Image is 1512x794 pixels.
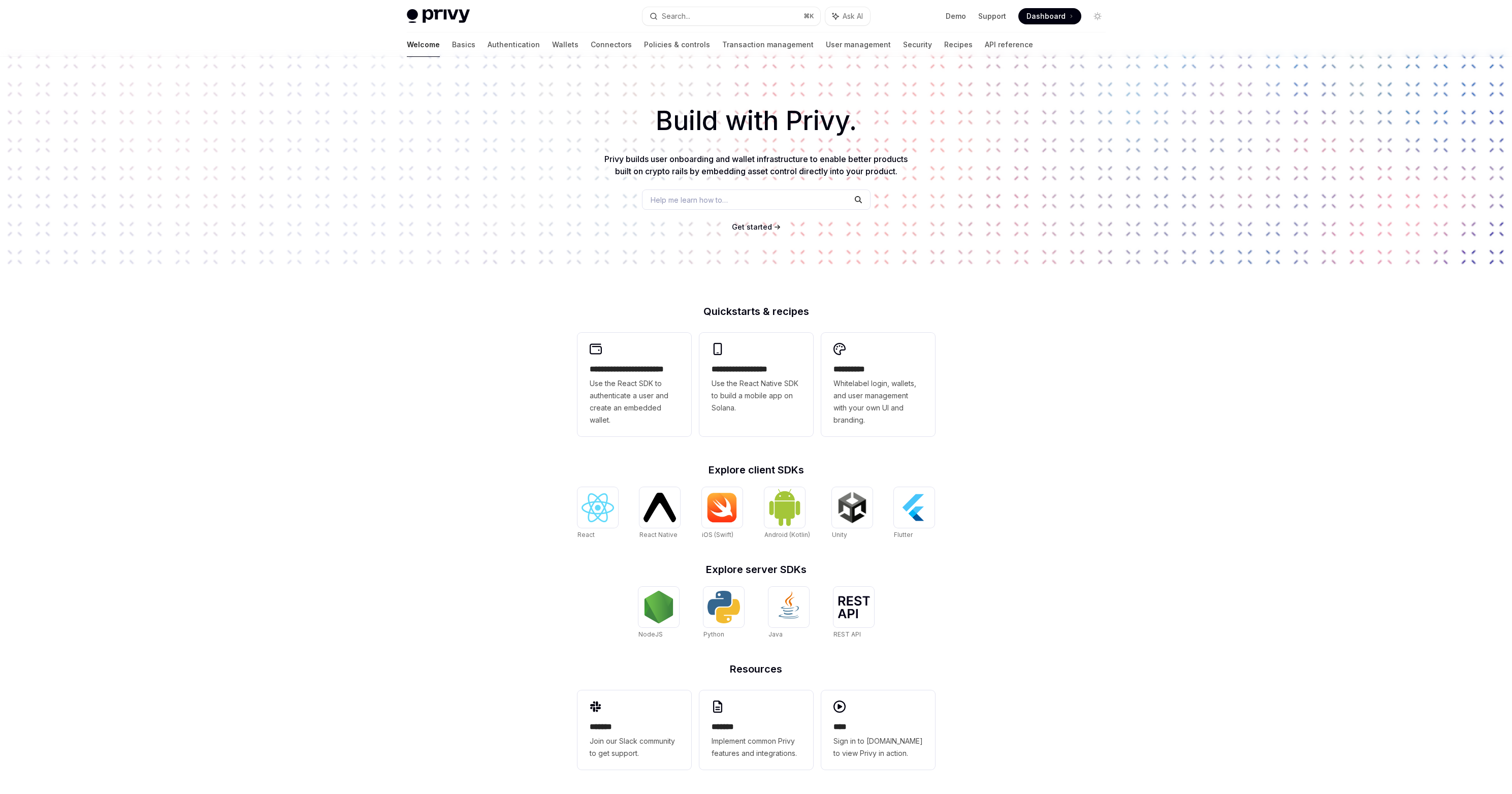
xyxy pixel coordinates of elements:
a: JavaJava [768,587,809,640]
h2: Resources [577,664,935,674]
a: Get started [732,222,772,232]
a: Wallets [552,33,578,57]
span: Join our Slack community to get support. [590,735,679,759]
span: Java [768,630,783,638]
span: React [577,531,595,538]
span: React Native [639,531,678,538]
span: iOS (Swift) [702,531,733,538]
a: **** **Implement common Privy features and integrations. [699,690,813,770]
button: Search...⌘K [642,7,820,25]
img: Flutter [898,491,930,524]
span: Privy builds user onboarding and wallet infrastructure to enable better products built on crypto ... [604,154,908,176]
span: Get started [732,223,772,231]
a: REST APIREST API [833,587,874,640]
span: Unity [832,531,847,538]
a: Basics [452,33,475,57]
img: NodeJS [642,591,675,623]
img: Android (Kotlin) [768,488,801,526]
img: iOS (Swift) [706,492,738,523]
span: Use the React SDK to authenticate a user and create an embedded wallet. [590,377,679,426]
a: Support [978,11,1006,21]
a: iOS (Swift)iOS (Swift) [702,487,743,540]
a: PythonPython [703,587,744,640]
a: Policies & controls [644,33,710,57]
a: Transaction management [722,33,814,57]
a: **** **** **** ***Use the React Native SDK to build a mobile app on Solana. [699,333,813,436]
button: Ask AI [825,7,870,25]
a: React NativeReact Native [639,487,680,540]
img: React Native [644,493,676,522]
a: Demo [946,11,966,21]
img: light logo [407,9,470,23]
button: Toggle dark mode [1089,8,1106,24]
h2: Quickstarts & recipes [577,306,935,316]
a: Dashboard [1018,8,1081,24]
img: Unity [836,491,868,524]
img: React [582,493,614,522]
img: Python [707,591,740,623]
img: REST API [838,596,870,618]
span: ⌘ K [803,12,814,20]
span: Help me learn how to… [651,195,728,205]
span: Whitelabel login, wallets, and user management with your own UI and branding. [833,377,923,426]
span: Python [703,630,724,638]
span: Ask AI [843,11,863,21]
span: Dashboard [1026,11,1066,21]
a: Security [903,33,932,57]
a: ****Sign in to [DOMAIN_NAME] to view Privy in action. [821,690,935,770]
a: Welcome [407,33,440,57]
span: Sign in to [DOMAIN_NAME] to view Privy in action. [833,735,923,759]
a: UnityUnity [832,487,873,540]
a: **** *****Whitelabel login, wallets, and user management with your own UI and branding. [821,333,935,436]
a: **** **Join our Slack community to get support. [577,690,691,770]
img: Java [773,591,805,623]
a: Android (Kotlin)Android (Kotlin) [764,487,810,540]
a: User management [826,33,891,57]
a: ReactReact [577,487,618,540]
span: REST API [833,630,861,638]
a: Authentication [488,33,540,57]
a: Recipes [944,33,973,57]
h2: Explore server SDKs [577,564,935,575]
h2: Explore client SDKs [577,465,935,475]
a: FlutterFlutter [894,487,935,540]
a: NodeJSNodeJS [638,587,679,640]
h1: Build with Privy. [16,101,1496,141]
div: Search... [662,10,690,22]
span: Android (Kotlin) [764,531,810,538]
span: Flutter [894,531,913,538]
a: API reference [985,33,1033,57]
span: Use the React Native SDK to build a mobile app on Solana. [712,377,801,414]
a: Connectors [591,33,632,57]
span: NodeJS [638,630,663,638]
span: Implement common Privy features and integrations. [712,735,801,759]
